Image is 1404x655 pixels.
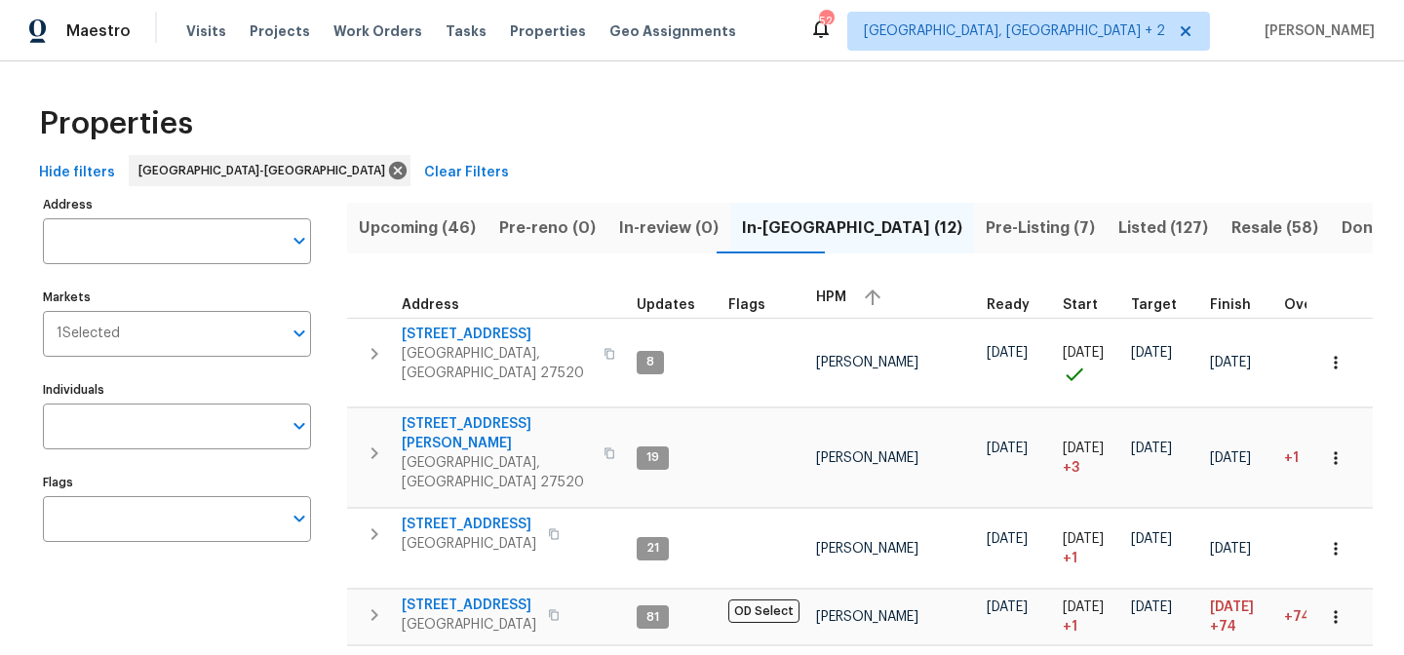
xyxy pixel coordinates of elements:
[1276,590,1360,645] td: 74 day(s) past target finish date
[742,214,962,242] span: In-[GEOGRAPHIC_DATA] (12)
[1063,442,1104,455] span: [DATE]
[728,298,765,312] span: Flags
[402,534,536,554] span: [GEOGRAPHIC_DATA]
[1131,600,1172,614] span: [DATE]
[1231,214,1318,242] span: Resale (58)
[416,155,517,191] button: Clear Filters
[1210,356,1251,369] span: [DATE]
[1055,509,1123,589] td: Project started 1 days late
[816,451,918,465] span: [PERSON_NAME]
[816,542,918,556] span: [PERSON_NAME]
[987,346,1028,360] span: [DATE]
[1131,532,1172,546] span: [DATE]
[819,12,833,31] div: 52
[986,214,1095,242] span: Pre-Listing (7)
[402,344,592,383] span: [GEOGRAPHIC_DATA], [GEOGRAPHIC_DATA] 27520
[402,298,459,312] span: Address
[1210,542,1251,556] span: [DATE]
[1257,21,1375,41] span: [PERSON_NAME]
[446,24,487,38] span: Tasks
[57,326,120,342] span: 1 Selected
[1284,298,1352,312] div: Days past target finish date
[619,214,719,242] span: In-review (0)
[43,291,311,303] label: Markets
[333,21,422,41] span: Work Orders
[186,21,226,41] span: Visits
[402,515,536,534] span: [STREET_ADDRESS]
[250,21,310,41] span: Projects
[402,615,536,635] span: [GEOGRAPHIC_DATA]
[43,477,311,488] label: Flags
[1055,408,1123,508] td: Project started 3 days late
[1131,298,1194,312] div: Target renovation project end date
[1210,617,1236,636] span: +74
[359,214,476,242] span: Upcoming (46)
[1210,451,1251,465] span: [DATE]
[987,532,1028,546] span: [DATE]
[1284,451,1299,465] span: +1
[31,155,123,191] button: Hide filters
[1210,600,1254,614] span: [DATE]
[1063,549,1077,568] span: + 1
[402,596,536,615] span: [STREET_ADDRESS]
[639,354,662,370] span: 8
[1118,214,1208,242] span: Listed (127)
[728,599,799,623] span: OD Select
[987,442,1028,455] span: [DATE]
[1063,346,1104,360] span: [DATE]
[39,114,193,134] span: Properties
[286,412,313,440] button: Open
[66,21,131,41] span: Maestro
[639,449,667,466] span: 19
[402,414,592,453] span: [STREET_ADDRESS][PERSON_NAME]
[637,298,695,312] span: Updates
[43,199,311,211] label: Address
[987,600,1028,614] span: [DATE]
[639,609,667,626] span: 81
[402,325,592,344] span: [STREET_ADDRESS]
[816,290,846,304] span: HPM
[1063,600,1104,614] span: [DATE]
[499,214,596,242] span: Pre-reno (0)
[286,320,313,347] button: Open
[43,384,311,396] label: Individuals
[1210,298,1268,312] div: Projected renovation finish date
[424,161,509,185] span: Clear Filters
[1131,346,1172,360] span: [DATE]
[816,610,918,624] span: [PERSON_NAME]
[987,298,1030,312] span: Ready
[1276,408,1360,508] td: 1 day(s) past target finish date
[286,505,313,532] button: Open
[987,298,1047,312] div: Earliest renovation start date (first business day after COE or Checkout)
[1284,610,1310,624] span: +74
[864,21,1165,41] span: [GEOGRAPHIC_DATA], [GEOGRAPHIC_DATA] + 2
[1063,617,1077,636] span: + 1
[1131,298,1177,312] span: Target
[286,227,313,254] button: Open
[1063,532,1104,546] span: [DATE]
[1284,298,1335,312] span: Overall
[39,161,115,185] span: Hide filters
[639,540,667,557] span: 21
[1063,298,1115,312] div: Actual renovation start date
[816,356,918,369] span: [PERSON_NAME]
[1131,442,1172,455] span: [DATE]
[402,453,592,492] span: [GEOGRAPHIC_DATA], [GEOGRAPHIC_DATA] 27520
[609,21,736,41] span: Geo Assignments
[1055,318,1123,407] td: Project started on time
[510,21,586,41] span: Properties
[138,161,393,180] span: [GEOGRAPHIC_DATA]-[GEOGRAPHIC_DATA]
[1210,298,1251,312] span: Finish
[1063,298,1098,312] span: Start
[1063,458,1079,478] span: + 3
[129,155,410,186] div: [GEOGRAPHIC_DATA]-[GEOGRAPHIC_DATA]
